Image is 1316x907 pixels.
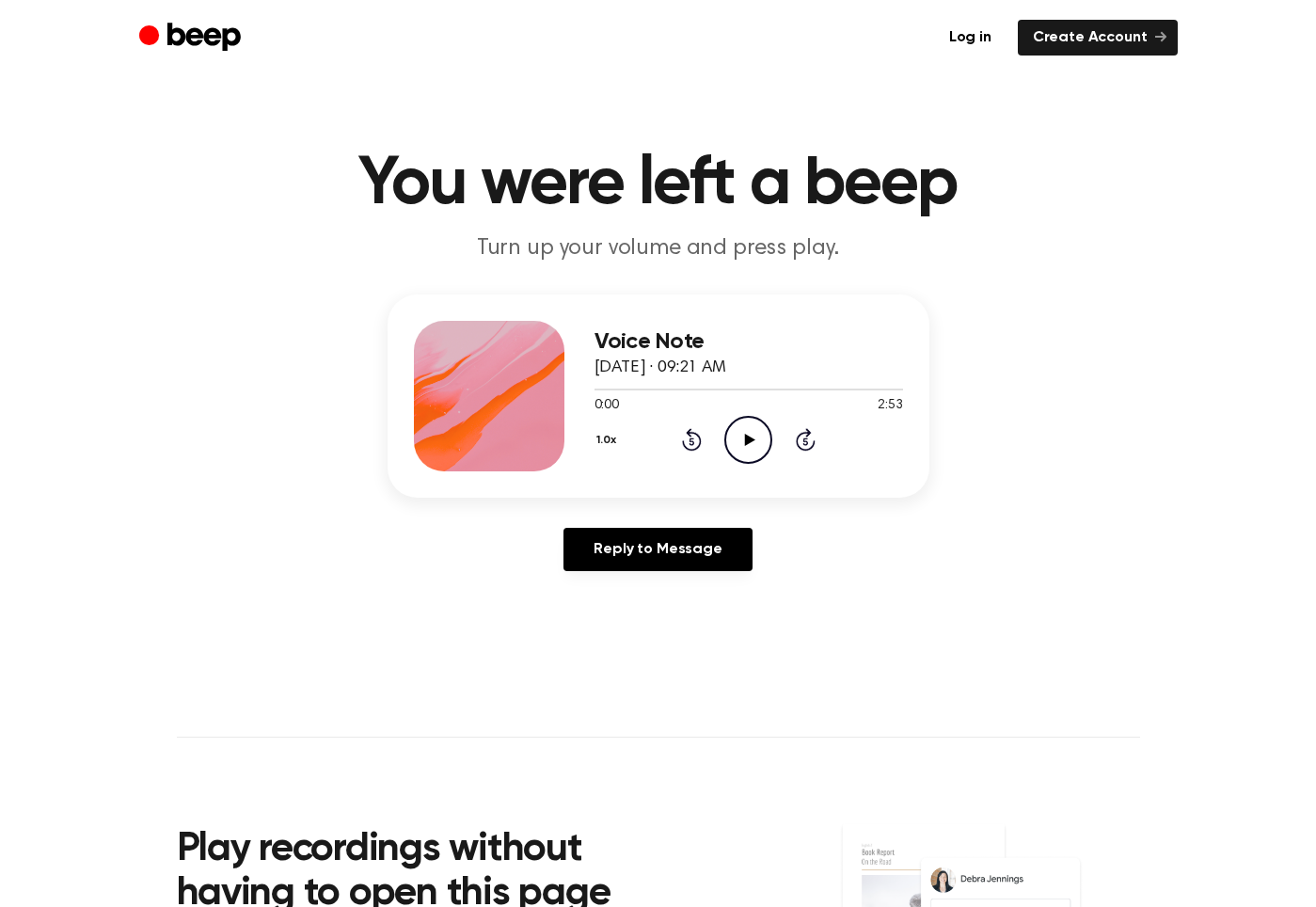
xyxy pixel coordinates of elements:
a: Create Account [1018,20,1178,56]
a: Beep [139,20,246,56]
h1: You were left a beep [177,151,1140,218]
a: Log in [934,20,1007,56]
span: 2:53 [878,396,902,416]
button: 1.0x [595,424,624,456]
p: Turn up your volume and press play. [297,233,1020,264]
span: 0:00 [595,396,619,416]
a: Reply to Message [563,528,752,571]
span: [DATE] · 09:21 AM [595,359,726,376]
h3: Voice Note [595,329,903,355]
